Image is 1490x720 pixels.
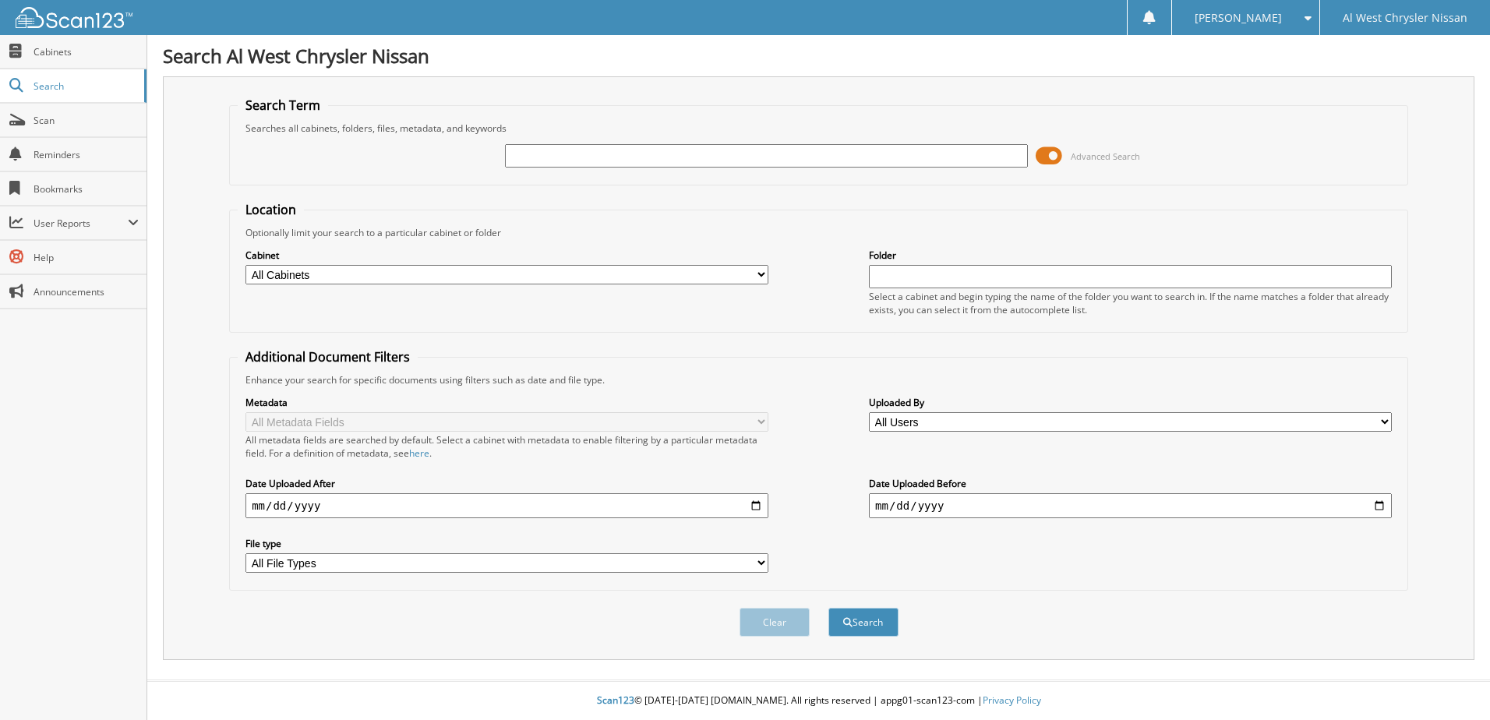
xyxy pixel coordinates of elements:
[34,114,139,127] span: Scan
[597,694,634,707] span: Scan123
[245,433,768,460] div: All metadata fields are searched by default. Select a cabinet with metadata to enable filtering b...
[1412,645,1490,720] iframe: Chat Widget
[238,201,304,218] legend: Location
[869,493,1392,518] input: end
[16,7,132,28] img: scan123-logo-white.svg
[828,608,899,637] button: Search
[147,682,1490,720] div: © [DATE]-[DATE] [DOMAIN_NAME]. All rights reserved | appg01-scan123-com |
[238,226,1400,239] div: Optionally limit your search to a particular cabinet or folder
[34,148,139,161] span: Reminders
[34,79,136,93] span: Search
[869,477,1392,490] label: Date Uploaded Before
[245,493,768,518] input: start
[238,373,1400,386] div: Enhance your search for specific documents using filters such as date and file type.
[245,537,768,550] label: File type
[34,45,139,58] span: Cabinets
[869,249,1392,262] label: Folder
[740,608,810,637] button: Clear
[238,122,1400,135] div: Searches all cabinets, folders, files, metadata, and keywords
[409,446,429,460] a: here
[869,290,1392,316] div: Select a cabinet and begin typing the name of the folder you want to search in. If the name match...
[1071,150,1140,162] span: Advanced Search
[245,249,768,262] label: Cabinet
[238,348,418,365] legend: Additional Document Filters
[238,97,328,114] legend: Search Term
[245,477,768,490] label: Date Uploaded After
[34,217,128,230] span: User Reports
[983,694,1041,707] a: Privacy Policy
[1343,13,1467,23] span: Al West Chrysler Nissan
[245,396,768,409] label: Metadata
[1195,13,1282,23] span: [PERSON_NAME]
[869,396,1392,409] label: Uploaded By
[163,43,1474,69] h1: Search Al West Chrysler Nissan
[34,251,139,264] span: Help
[34,285,139,298] span: Announcements
[34,182,139,196] span: Bookmarks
